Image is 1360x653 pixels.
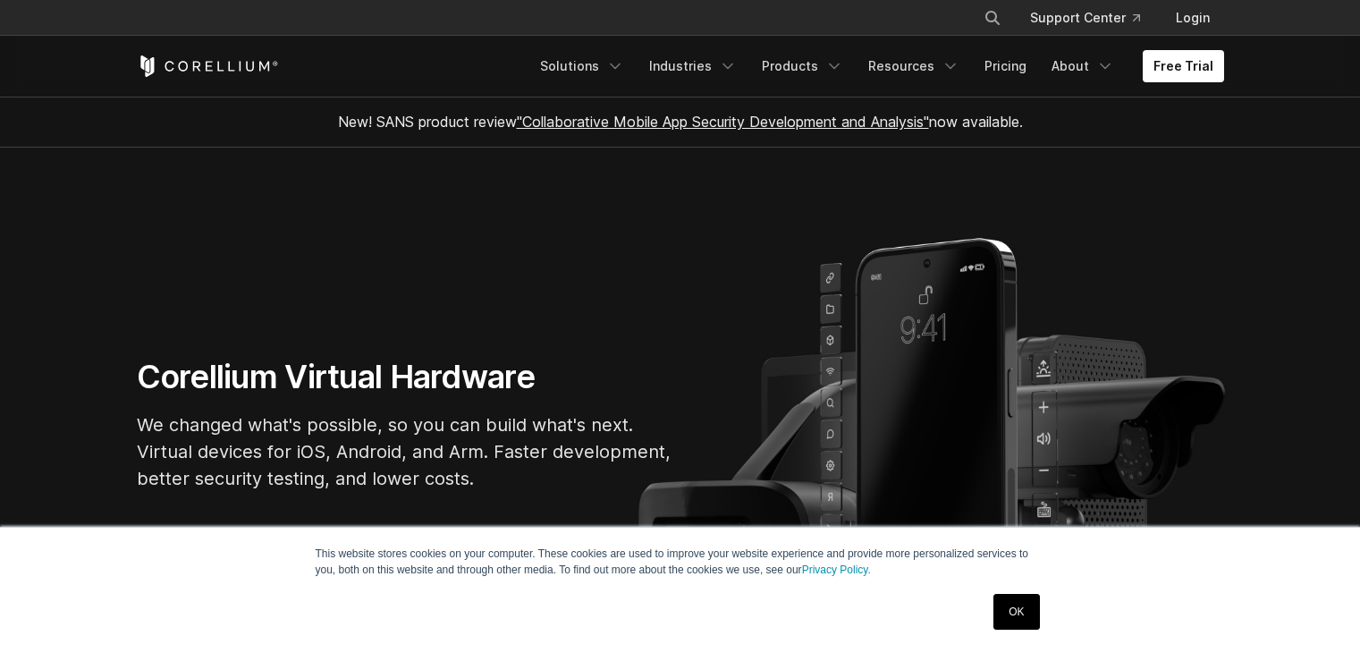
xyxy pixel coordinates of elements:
[802,564,871,576] a: Privacy Policy.
[1041,50,1125,82] a: About
[137,55,279,77] a: Corellium Home
[529,50,1224,82] div: Navigation Menu
[976,2,1009,34] button: Search
[638,50,748,82] a: Industries
[1143,50,1224,82] a: Free Trial
[517,113,929,131] a: "Collaborative Mobile App Security Development and Analysis"
[529,50,635,82] a: Solutions
[974,50,1037,82] a: Pricing
[993,594,1039,630] a: OK
[751,50,854,82] a: Products
[137,357,673,397] h1: Corellium Virtual Hardware
[137,411,673,492] p: We changed what's possible, so you can build what's next. Virtual devices for iOS, Android, and A...
[857,50,970,82] a: Resources
[1161,2,1224,34] a: Login
[1016,2,1154,34] a: Support Center
[316,546,1045,578] p: This website stores cookies on your computer. These cookies are used to improve your website expe...
[338,113,1023,131] span: New! SANS product review now available.
[962,2,1224,34] div: Navigation Menu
